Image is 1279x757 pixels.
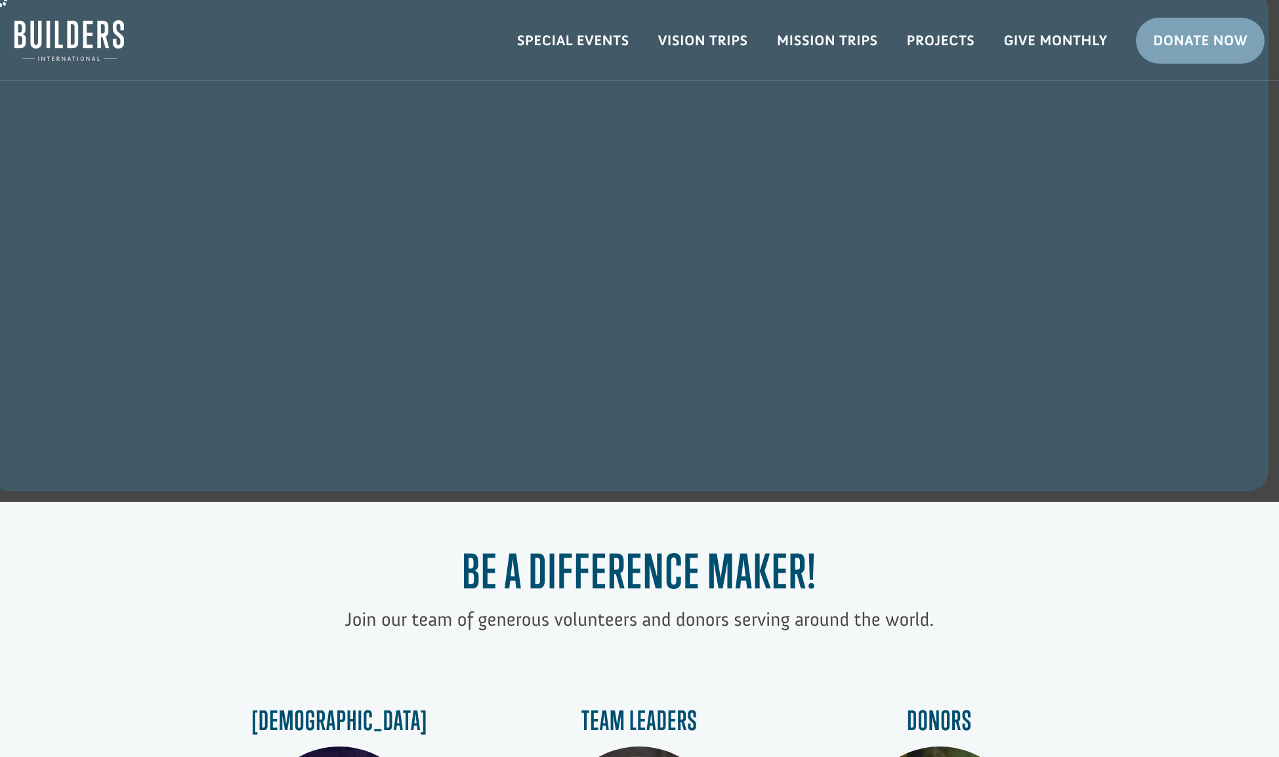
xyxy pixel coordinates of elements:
h3: Team Leaders [513,705,766,743]
a: Give Monthly [989,22,1122,60]
h1: Be a Difference Maker! [285,544,994,605]
img: Builders International [14,20,124,61]
a: Mission Trips [763,22,892,60]
a: Donate Now [1136,18,1265,64]
span: Join our team of generous volunteers and donors serving around the world. [345,607,934,631]
a: Special Events [503,22,644,60]
a: Projects [892,22,990,60]
h3: [DEMOGRAPHIC_DATA] [213,705,467,743]
a: Vision Trips [644,22,763,60]
h3: Donors [813,705,1066,743]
